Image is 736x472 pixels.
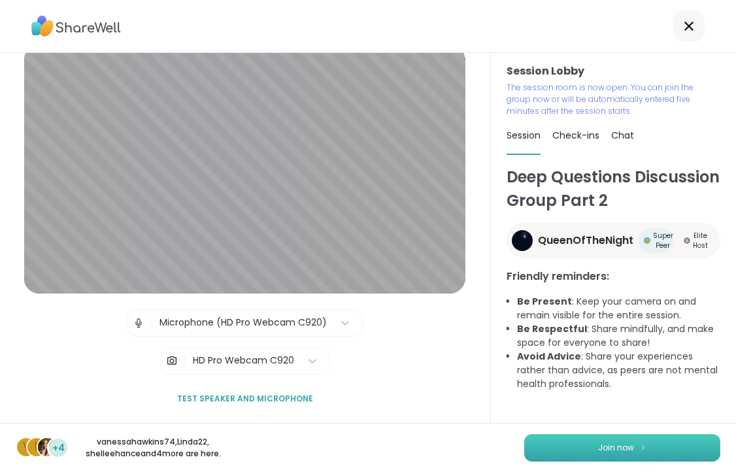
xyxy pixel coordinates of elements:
img: shelleehance [38,438,56,456]
h1: Deep Questions Discussion Group Part 2 [507,165,720,212]
b: Be Respectful [517,322,587,335]
b: Be Present [517,295,572,308]
span: | [150,310,153,336]
a: QueenOfTheNightQueenOfTheNightSuper PeerSuper PeerElite HostElite Host [507,223,720,258]
b: Avoid Advice [517,350,581,363]
h3: Friendly reminders: [507,269,720,284]
img: ShareWell Logomark [639,444,647,451]
span: Check-ins [552,129,599,142]
img: Microphone [133,310,144,336]
span: Elite Host [693,231,708,250]
span: v [23,439,30,456]
h3: Session Lobby [507,63,720,79]
p: The session room is now open. You can join the group now or will be automatically entered five mi... [507,82,695,117]
span: QueenOfTheNight [538,233,633,248]
span: Test speaker and microphone [177,393,313,405]
button: Join now [524,434,720,462]
span: +4 [52,441,65,455]
li: : Keep your camera on and remain visible for the entire session. [517,295,720,322]
span: Chat [611,129,634,142]
div: HD Pro Webcam C920 [193,354,294,367]
span: Super Peer [653,231,673,250]
img: Super Peer [644,237,650,244]
div: Microphone (HD Pro Webcam C920) [159,316,327,329]
span: Join now [598,442,634,454]
img: QueenOfTheNight [512,230,533,251]
span: Session [507,129,541,142]
li: : Share mindfully, and make space for everyone to share! [517,322,720,350]
span: | [183,348,186,374]
img: Camera [166,348,178,374]
img: ShareWell Logo [31,11,121,41]
button: Test speaker and microphone [172,385,318,413]
span: L [35,439,39,456]
p: vanessahawkins74 , Linda22 , shelleehance and 4 more are here. [80,436,226,460]
img: Elite Host [684,237,690,244]
li: : Share your experiences rather than advice, as peers are not mental health professionals. [517,350,720,391]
